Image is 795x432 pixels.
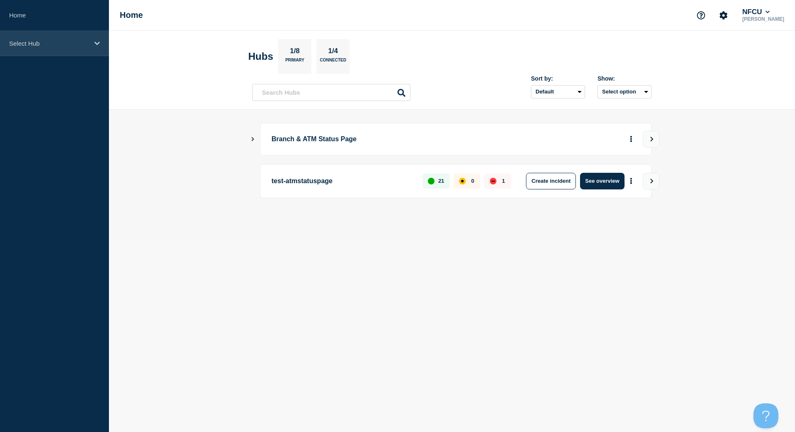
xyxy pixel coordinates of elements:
[597,85,652,98] button: Select option
[741,16,786,22] p: [PERSON_NAME]
[272,132,501,147] p: Branch & ATM Status Page
[692,7,710,24] button: Support
[287,47,303,58] p: 1/8
[643,173,659,189] button: View
[252,84,410,101] input: Search Hubs
[120,10,143,20] h1: Home
[9,40,89,47] p: Select Hub
[753,403,778,428] iframe: Help Scout Beacon - Open
[531,85,585,98] select: Sort by
[626,132,637,147] button: More actions
[251,136,255,142] button: Show Connected Hubs
[526,173,576,189] button: Create incident
[428,178,435,184] div: up
[459,178,466,184] div: affected
[272,173,413,189] p: test-atmstatuspage
[502,178,505,184] p: 1
[643,131,659,147] button: View
[715,7,732,24] button: Account settings
[438,178,444,184] p: 21
[580,173,624,189] button: See overview
[490,178,496,184] div: down
[320,58,346,66] p: Connected
[285,58,304,66] p: Primary
[471,178,474,184] p: 0
[248,51,273,62] h2: Hubs
[626,173,637,189] button: More actions
[597,75,652,82] div: Show:
[325,47,341,58] p: 1/4
[531,75,585,82] div: Sort by:
[741,8,771,16] button: NFCU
